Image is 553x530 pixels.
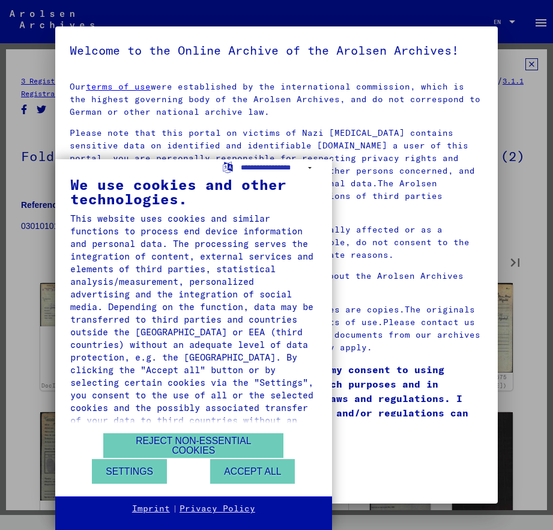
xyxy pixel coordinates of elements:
button: Settings [92,459,167,484]
div: We use cookies and other technologies. [70,177,317,206]
a: Imprint [132,503,170,515]
button: Reject non-essential cookies [103,433,283,458]
a: Privacy Policy [180,503,255,515]
button: Accept all [210,459,295,484]
div: This website uses cookies and similar functions to process end device information and personal da... [70,212,317,439]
